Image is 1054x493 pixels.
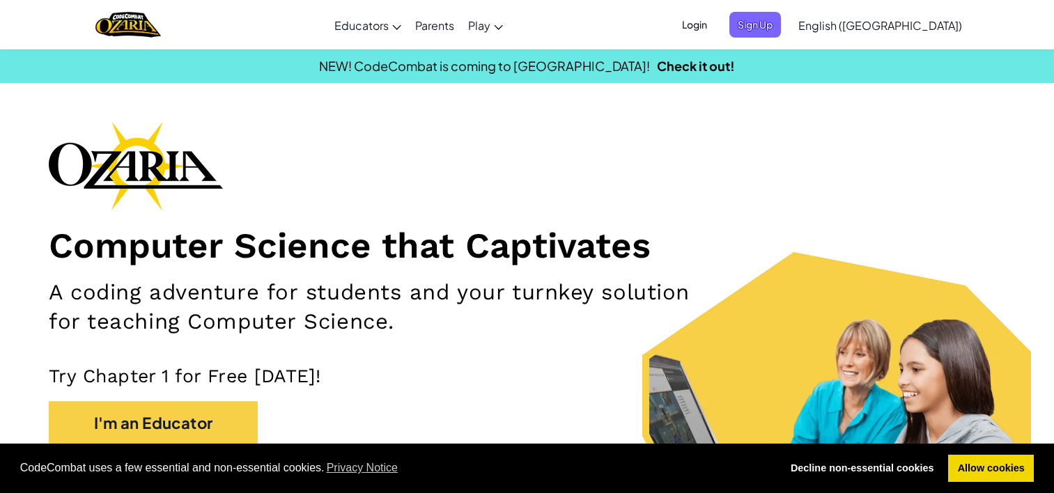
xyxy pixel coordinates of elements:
[657,58,735,74] a: Check it out!
[49,224,1005,267] h1: Computer Science that Captivates
[325,457,401,478] a: learn more about cookies
[674,12,715,38] button: Login
[327,6,408,44] a: Educators
[781,455,943,483] a: deny cookies
[95,10,160,39] img: Home
[49,364,1005,387] p: Try Chapter 1 for Free [DATE]!
[95,10,160,39] a: Ozaria by CodeCombat logo
[791,6,969,44] a: English ([GEOGRAPHIC_DATA])
[49,401,258,445] button: I'm an Educator
[461,6,510,44] a: Play
[729,12,781,38] button: Sign Up
[408,6,461,44] a: Parents
[49,278,690,336] h2: A coding adventure for students and your turnkey solution for teaching Computer Science.
[20,457,770,478] span: CodeCombat uses a few essential and non-essential cookies.
[948,455,1034,483] a: allow cookies
[49,121,223,210] img: Ozaria branding logo
[468,18,490,33] span: Play
[319,58,650,74] span: NEW! CodeCombat is coming to [GEOGRAPHIC_DATA]!
[334,18,389,33] span: Educators
[798,18,962,33] span: English ([GEOGRAPHIC_DATA])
